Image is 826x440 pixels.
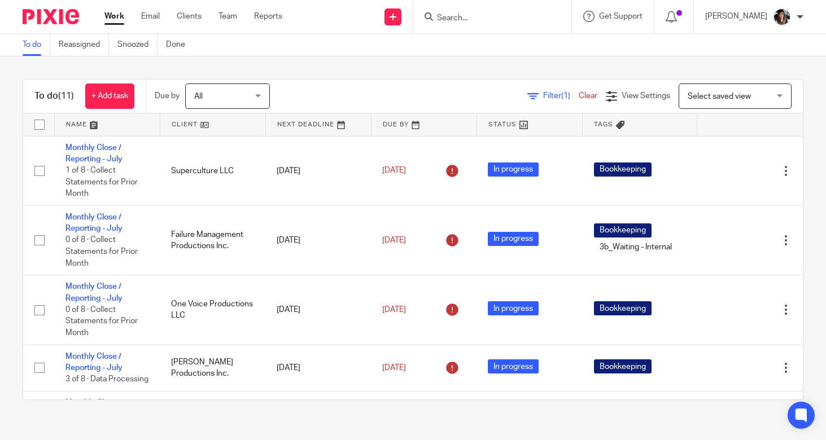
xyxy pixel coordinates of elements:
a: To do [23,34,50,56]
span: [DATE] [382,364,406,372]
td: Failure Management Productions Inc. [160,205,265,275]
td: [DATE] [265,205,371,275]
img: Pixie [23,9,79,24]
span: [DATE] [382,236,406,244]
a: Clear [579,92,597,100]
td: [DATE] [265,391,371,437]
span: Filter [543,92,579,100]
span: Select saved view [688,93,751,100]
span: [DATE] [382,166,406,174]
a: Clients [177,11,202,22]
a: Work [104,11,124,22]
a: Snoozed [117,34,158,56]
img: IMG_2906.JPEG [773,8,791,26]
span: In progress [488,301,539,315]
span: All [194,93,203,100]
span: 3b_Waiting - Internal [594,240,678,254]
span: Bookkeeping [594,301,652,315]
td: [PERSON_NAME] Productions Inc. [160,345,265,391]
h1: To do [34,90,74,102]
span: 1 of 8 · Collect Statements for Prior Month [65,166,138,197]
span: Bookkeeping [594,162,652,177]
span: 3b_Waiting - Internal [594,397,678,411]
span: In progress [488,359,539,373]
span: In progress [488,162,539,177]
td: One Voice Productions LLC [160,275,265,345]
span: 0 of 8 · Collect Statements for Prior Month [65,306,138,337]
td: [DATE] [265,275,371,345]
input: Search [436,14,537,24]
td: [DATE] [265,345,371,391]
a: Monthly Close / Reporting - July [65,283,123,302]
span: (11) [58,91,74,100]
span: [DATE] [382,306,406,314]
span: 3 of 8 · Data Processing [65,375,148,383]
a: + Add task [85,83,134,109]
a: Done [166,34,194,56]
span: (1) [561,92,570,100]
span: View Settings [622,92,670,100]
p: [PERSON_NAME] [705,11,767,22]
p: Due by [155,90,180,102]
span: 0 of 8 · Collect Statements for Prior Month [65,236,138,267]
span: Bookkeeping [594,359,652,373]
td: Superculture LLC [160,136,265,205]
a: Monthly Close / Reporting - July [65,144,123,163]
a: Reassigned [59,34,109,56]
a: Team [218,11,237,22]
a: Monthly Close / Reporting - July [65,353,123,372]
a: Monthly Close / Reporting - July [65,213,123,232]
a: Monthly Close / Reporting - July [65,399,123,418]
span: Tags [594,121,613,127]
td: [DATE] [265,136,371,205]
span: Bookkeeping [594,223,652,237]
span: In progress [488,232,539,246]
a: Email [141,11,160,22]
span: Get Support [599,12,643,20]
td: Tierzoo LLC [160,391,265,437]
a: Reports [254,11,282,22]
